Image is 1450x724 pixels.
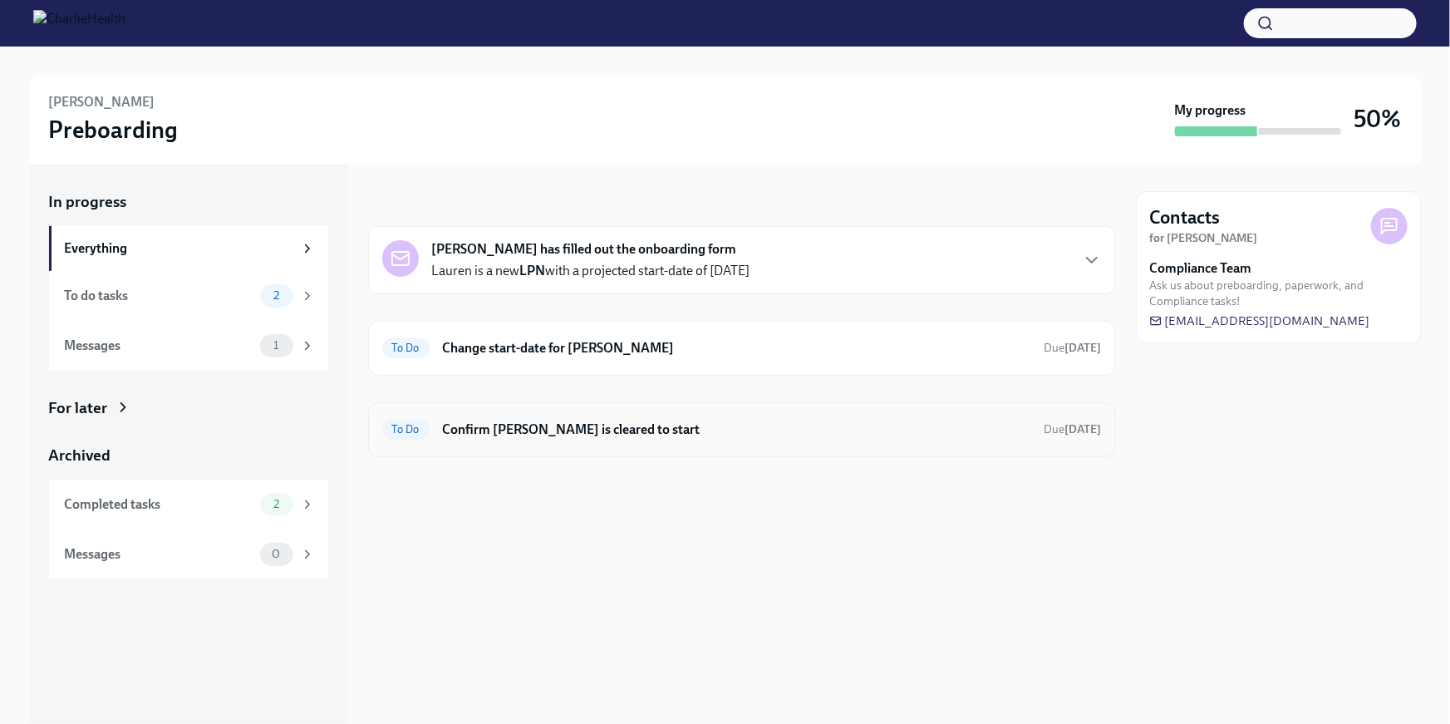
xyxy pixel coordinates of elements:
[1175,101,1246,120] strong: My progress
[49,321,328,371] a: Messages1
[1150,205,1221,230] h4: Contacts
[1044,341,1102,355] span: Due
[65,337,253,355] div: Messages
[1354,104,1402,134] h3: 50%
[65,495,253,514] div: Completed tasks
[65,545,253,564] div: Messages
[49,397,328,419] a: For later
[49,529,328,579] a: Messages0
[1044,422,1102,436] span: Due
[382,416,1102,443] a: To DoConfirm [PERSON_NAME] is cleared to startDue[DATE]
[263,339,288,352] span: 1
[1044,340,1102,356] span: August 28th, 2025 09:00
[1150,259,1252,278] strong: Compliance Team
[443,421,1031,439] h6: Confirm [PERSON_NAME] is cleared to start
[263,498,289,510] span: 2
[49,191,328,213] a: In progress
[49,93,155,111] h6: [PERSON_NAME]
[1065,422,1102,436] strong: [DATE]
[65,239,293,258] div: Everything
[49,226,328,271] a: Everything
[368,191,446,213] div: In progress
[49,271,328,321] a: To do tasks2
[443,339,1031,357] h6: Change start-date for [PERSON_NAME]
[1065,341,1102,355] strong: [DATE]
[33,10,125,37] img: CharlieHealth
[1150,278,1408,309] span: Ask us about preboarding, paperwork, and Compliance tasks!
[262,548,290,560] span: 0
[65,287,253,305] div: To do tasks
[382,335,1102,362] a: To DoChange start-date for [PERSON_NAME]Due[DATE]
[49,397,108,419] div: For later
[1150,313,1370,329] a: [EMAIL_ADDRESS][DOMAIN_NAME]
[1150,231,1258,245] strong: for [PERSON_NAME]
[263,289,289,302] span: 2
[382,342,430,354] span: To Do
[49,480,328,529] a: Completed tasks2
[1044,421,1102,437] span: September 3rd, 2025 09:00
[520,263,546,278] strong: LPN
[432,262,750,280] p: Lauren is a new with a projected start-date of [DATE]
[49,115,179,145] h3: Preboarding
[49,445,328,466] a: Archived
[382,423,430,436] span: To Do
[432,240,737,259] strong: [PERSON_NAME] has filled out the onboarding form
